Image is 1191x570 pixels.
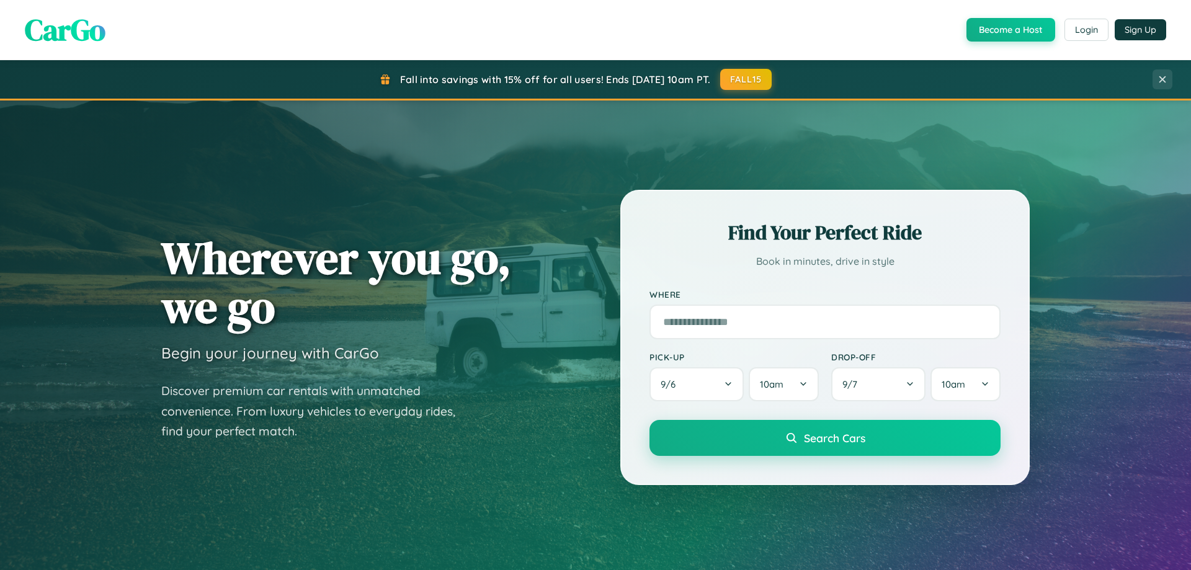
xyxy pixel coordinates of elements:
[831,352,1001,362] label: Drop-off
[942,378,965,390] span: 10am
[649,352,819,362] label: Pick-up
[749,367,819,401] button: 10am
[649,367,744,401] button: 9/6
[161,344,379,362] h3: Begin your journey with CarGo
[400,73,711,86] span: Fall into savings with 15% off for all users! Ends [DATE] 10am PT.
[1115,19,1166,40] button: Sign Up
[842,378,863,390] span: 9 / 7
[930,367,1001,401] button: 10am
[649,420,1001,456] button: Search Cars
[831,367,926,401] button: 9/7
[649,289,1001,300] label: Where
[161,233,511,331] h1: Wherever you go, we go
[25,9,105,50] span: CarGo
[966,18,1055,42] button: Become a Host
[1064,19,1108,41] button: Login
[804,431,865,445] span: Search Cars
[720,69,772,90] button: FALL15
[649,252,1001,270] p: Book in minutes, drive in style
[760,378,783,390] span: 10am
[661,378,682,390] span: 9 / 6
[161,381,471,442] p: Discover premium car rentals with unmatched convenience. From luxury vehicles to everyday rides, ...
[649,219,1001,246] h2: Find Your Perfect Ride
